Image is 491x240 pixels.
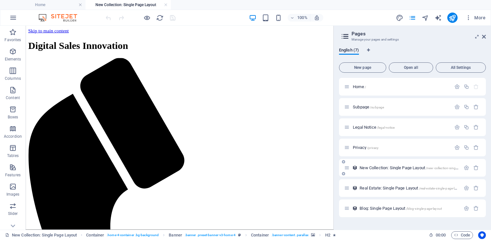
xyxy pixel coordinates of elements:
[351,105,451,109] div: Subpage/subpage
[436,231,446,239] span: 00 00
[473,125,479,130] div: Remove
[436,62,486,73] button: All Settings
[143,14,151,22] button: Click here to leave preview mode and continue editing
[251,231,269,239] span: Click to select. Double-click to edit
[86,231,104,239] span: Click to select. Double-click to edit
[454,125,460,130] div: Settings
[429,231,446,239] h6: Session time
[339,48,486,60] div: Language Tabs
[358,206,460,210] div: Blog: Single Page Layout/blog-single-page-layout
[156,14,164,22] i: Reload page
[434,14,442,22] i: AI Writer
[37,14,85,22] img: Editor Logo
[6,192,20,197] p: Images
[409,14,416,22] button: pages
[352,185,358,191] div: This layout is used as a template for all items (e.g. a blog post) of this collection. The conten...
[406,207,442,210] span: /blog-single-page-layout
[314,15,320,21] i: On resize automatically adjust zoom level to fit chosen device.
[434,14,442,22] button: text_generator
[85,1,171,8] h4: New Collection: Single Page Layout
[352,31,486,37] h2: Pages
[6,95,20,100] p: Content
[353,145,379,150] span: Click to open page
[464,185,469,191] div: Settings
[5,57,21,62] p: Elements
[352,165,358,171] div: This layout is used as a template for all items (e.g. a blog post) of this collection. The conten...
[5,231,77,239] a: Click to cancel selection. Double-click to open Pages
[464,145,469,150] div: Duplicate
[4,134,22,139] p: Accordion
[358,186,460,190] div: Real Estate: Single Page Layout/real-estate-single-page-layout
[342,66,383,69] span: New page
[353,105,384,109] span: Subpage
[311,233,315,237] i: This element contains a background
[8,115,18,120] p: Boxes
[325,231,330,239] span: Click to select. Double-click to edit
[367,146,379,150] span: /privacy
[447,13,458,23] button: publish
[156,14,164,22] button: reload
[409,14,416,22] i: Pages (Ctrl+Alt+S)
[7,153,19,158] p: Tables
[440,233,441,237] span: :
[439,66,483,69] span: All Settings
[358,166,460,170] div: New Collection: Single Page Layout/new-collection-single-page-layout
[473,104,479,110] div: Remove
[3,3,45,8] a: Skip to main content
[272,231,308,239] span: . banner-content .parallax
[4,37,21,42] p: Favorites
[454,84,460,89] div: Settings
[377,126,395,129] span: /legal-notice
[288,14,310,22] button: 100%
[449,14,456,22] i: Publish
[238,233,241,237] i: This element is a customizable preset
[352,37,473,42] h3: Manage your pages and settings
[353,84,366,89] span: Home
[422,14,429,22] button: navigator
[352,206,358,211] div: This layout is used as a template for all items (e.g. a blog post) of this collection. The conten...
[370,106,384,109] span: /subpage
[478,231,486,239] button: Usercentrics
[392,66,430,69] span: Open all
[8,211,18,216] p: Slider
[389,62,433,73] button: Open all
[360,206,442,211] span: Blog: Single Page Layout
[339,46,359,55] span: English (7)
[185,231,236,239] span: . banner .preset-banner-v3-home-4
[419,187,463,190] span: /real-estate-single-page-layout
[451,231,473,239] button: Code
[464,104,469,110] div: Duplicate
[5,76,21,81] p: Columns
[454,231,470,239] span: Code
[169,231,182,239] span: Click to select. Double-click to edit
[473,185,479,191] div: Remove
[360,186,463,190] span: Real Estate: Single Page Layout
[454,104,460,110] div: Settings
[5,172,21,178] p: Features
[351,85,451,89] div: Home/
[464,206,469,211] div: Settings
[426,166,476,170] span: /new-collection-single-page-layout
[339,62,386,73] button: New page
[465,14,486,21] span: More
[396,14,403,22] i: Design (Ctrl+Alt+Y)
[454,145,460,150] div: Settings
[473,84,479,89] div: The startpage cannot be deleted
[333,233,336,237] i: Element contains an animation
[351,125,451,129] div: Legal Notice/legal-notice
[396,14,404,22] button: design
[464,84,469,89] div: Duplicate
[365,85,366,89] span: /
[351,145,451,150] div: Privacy/privacy
[107,231,159,239] span: . home-4-container .bg-background
[473,206,479,211] div: Remove
[360,165,476,170] span: Click to open page
[422,14,429,22] i: Navigator
[353,125,395,130] span: Legal Notice
[297,14,308,22] h6: 100%
[464,165,469,171] div: Settings
[463,13,488,23] button: More
[86,231,335,239] nav: breadcrumb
